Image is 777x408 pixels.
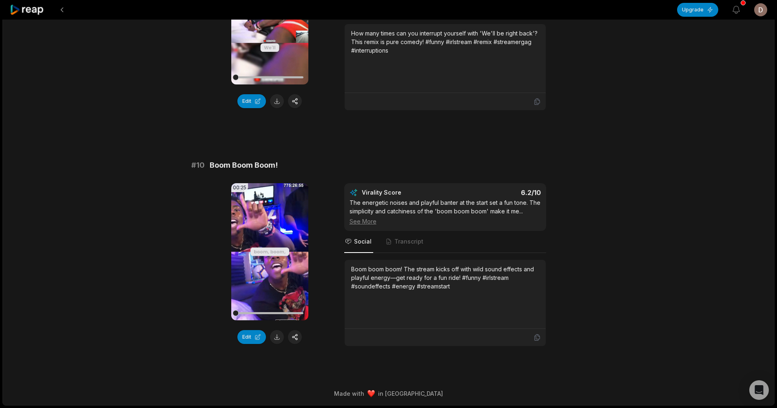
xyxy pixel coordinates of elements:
div: Made with in [GEOGRAPHIC_DATA] [10,389,767,398]
div: 6.2 /10 [453,188,541,197]
img: heart emoji [367,390,375,397]
video: Your browser does not support mp4 format. [231,183,308,320]
button: Edit [237,330,266,344]
div: See More [350,217,541,226]
div: Open Intercom Messenger [749,380,769,400]
div: Boom boom boom! The stream kicks off with wild sound effects and playful energy—get ready for a f... [351,265,539,290]
button: Edit [237,94,266,108]
button: Upgrade [677,3,718,17]
span: Transcript [394,237,423,246]
div: The energetic noises and playful banter at the start set a fun tone. The simplicity and catchines... [350,198,541,226]
span: # 10 [191,160,205,171]
div: How many times can you interrupt yourself with 'We'll be right back'? This remix is pure comedy! ... [351,29,539,55]
nav: Tabs [344,231,546,253]
div: Virality Score [362,188,449,197]
span: Boom Boom Boom! [210,160,278,171]
span: Social [354,237,372,246]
